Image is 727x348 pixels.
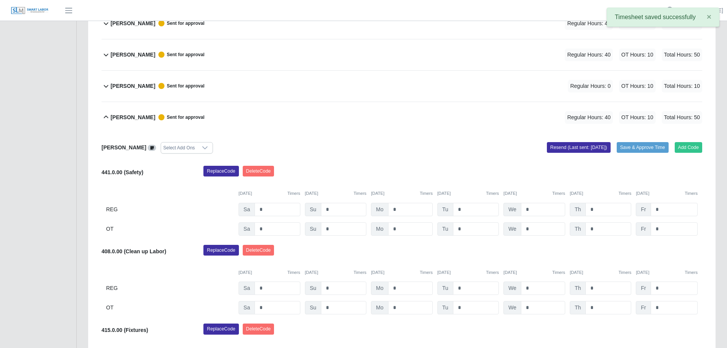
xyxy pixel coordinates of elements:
button: [PERSON_NAME] Sent for approval Regular Hours: 40 OT Hours: 10 Total Hours: 50 [102,8,702,39]
span: OT Hours: 10 [619,111,656,124]
div: OT [106,301,234,314]
button: Resend (Last sent: [DATE]) [547,142,611,153]
span: Mo [371,282,388,295]
button: Timers [685,190,698,197]
span: Tu [437,203,453,216]
div: [DATE] [503,190,565,197]
div: [DATE] [371,269,433,276]
span: Fr [636,203,651,216]
button: Timers [486,269,499,276]
div: [DATE] [371,190,433,197]
button: Timers [552,190,565,197]
div: OT [106,222,234,236]
span: Tu [437,222,453,236]
div: [DATE] [239,269,300,276]
span: Fr [636,282,651,295]
div: [DATE] [636,190,698,197]
span: Total Hours: 50 [662,111,702,124]
span: Tu [437,301,453,314]
span: Total Hours: 10 [662,80,702,92]
button: Timers [353,190,366,197]
button: Timers [619,190,632,197]
span: We [503,282,521,295]
button: DeleteCode [243,245,274,256]
button: ReplaceCode [203,324,239,334]
button: Timers [287,190,300,197]
div: REG [106,203,234,216]
div: [DATE] [305,190,367,197]
button: ReplaceCode [203,166,239,176]
span: Th [570,282,586,295]
span: Regular Hours: 40 [565,49,613,61]
span: Mo [371,301,388,314]
span: × [707,12,711,21]
span: Sa [239,282,255,295]
div: Timesheet saved successfully [607,8,719,27]
div: [DATE] [437,269,499,276]
div: [DATE] [570,269,632,276]
b: 441.0.00 (Safety) [102,169,143,175]
button: DeleteCode [243,166,274,176]
span: Sa [239,222,255,236]
span: Sent for approval [155,20,205,26]
span: Regular Hours: 40 [565,17,613,30]
span: Total Hours: 50 [662,49,702,61]
button: [PERSON_NAME] Sent for approval Regular Hours: 0 OT Hours: 10 Total Hours: 10 [102,71,702,102]
div: [DATE] [305,269,367,276]
button: Add Code [675,142,703,153]
span: Su [305,301,321,314]
button: Timers [353,269,366,276]
b: 408.0.00 (Clean up Labor) [102,248,166,254]
span: Su [305,282,321,295]
button: Timers [420,269,433,276]
span: Tu [437,282,453,295]
span: We [503,301,521,314]
b: [PERSON_NAME] [111,82,155,90]
a: [PERSON_NAME] [679,6,723,15]
button: Timers [486,190,499,197]
span: Sent for approval [155,114,205,120]
button: [PERSON_NAME] Sent for approval Regular Hours: 40 OT Hours: 10 Total Hours: 50 [102,102,702,133]
span: Th [570,203,586,216]
span: Fr [636,222,651,236]
a: View/Edit Notes [148,144,156,151]
div: [DATE] [570,190,632,197]
button: Timers [552,269,565,276]
div: [DATE] [636,269,698,276]
b: [PERSON_NAME] [111,113,155,121]
span: We [503,203,521,216]
span: Sa [239,301,255,314]
img: SLM Logo [11,6,49,15]
div: [DATE] [503,269,565,276]
b: [PERSON_NAME] [102,144,146,151]
span: Su [305,203,321,216]
button: Timers [685,269,698,276]
span: OT Hours: 10 [619,80,656,92]
span: Th [570,222,586,236]
span: Fr [636,301,651,314]
div: Select Add Ons [161,142,197,153]
div: [DATE] [437,190,499,197]
button: DeleteCode [243,324,274,334]
span: Th [570,301,586,314]
button: ReplaceCode [203,245,239,256]
span: We [503,222,521,236]
div: [DATE] [239,190,300,197]
b: [PERSON_NAME] [111,51,155,59]
span: Sent for approval [155,83,205,89]
button: Timers [619,269,632,276]
span: Mo [371,203,388,216]
span: Sent for approval [155,52,205,58]
span: Mo [371,222,388,236]
div: REG [106,282,234,295]
span: Regular Hours: 0 [568,80,613,92]
button: Save & Approve Time [617,142,669,153]
span: Regular Hours: 40 [565,111,613,124]
button: Timers [420,190,433,197]
b: 415.0.00 (Fixtures) [102,327,148,333]
b: [PERSON_NAME] [111,19,155,28]
button: [PERSON_NAME] Sent for approval Regular Hours: 40 OT Hours: 10 Total Hours: 50 [102,39,702,70]
span: OT Hours: 10 [619,49,656,61]
span: Su [305,222,321,236]
button: Timers [287,269,300,276]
